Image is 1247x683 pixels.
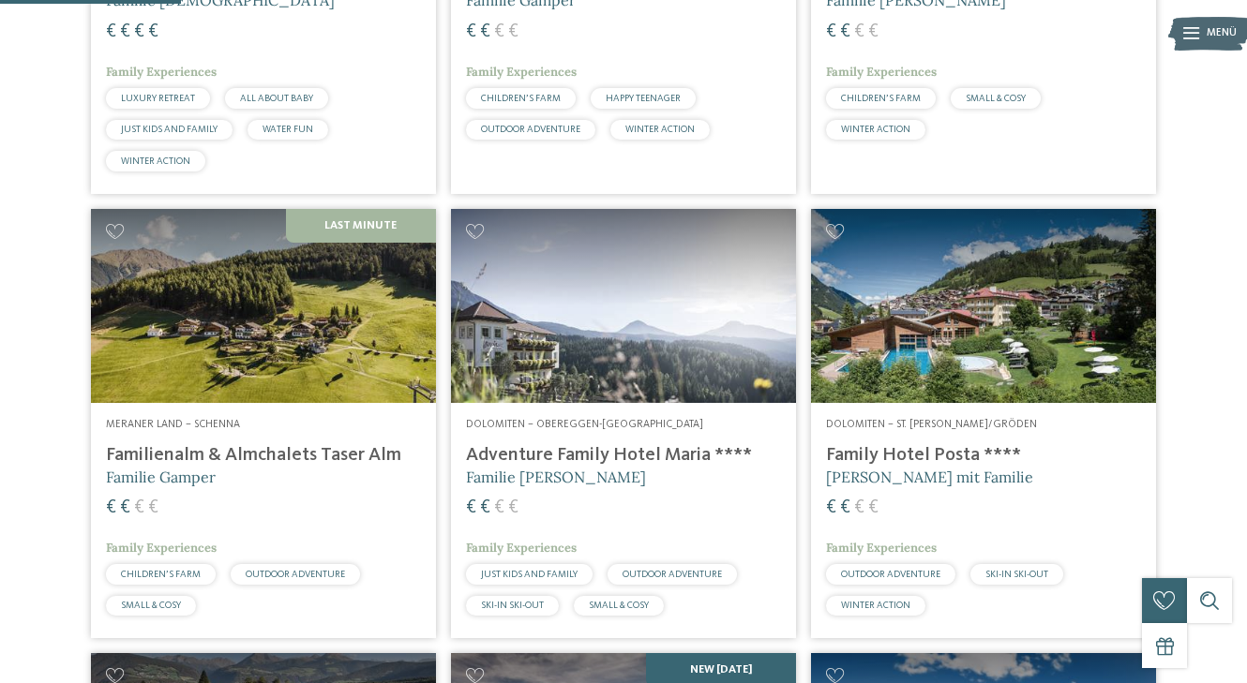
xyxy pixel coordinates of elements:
[589,601,649,610] span: SMALL & COSY
[451,209,796,403] img: Adventure Family Hotel Maria ****
[840,22,850,41] span: €
[826,419,1037,430] span: Dolomiten – St. [PERSON_NAME]/Gröden
[826,498,836,517] span: €
[121,94,195,103] span: LUXURY RETREAT
[134,498,144,517] span: €
[481,94,561,103] span: CHILDREN’S FARM
[811,209,1156,639] a: Familienhotels gesucht? Hier findet ihr die besten! Dolomiten – St. [PERSON_NAME]/Gröden Family H...
[466,498,476,517] span: €
[106,64,217,80] span: Family Experiences
[106,419,240,430] span: Meraner Land – Schenna
[494,498,504,517] span: €
[91,209,436,639] a: Familienhotels gesucht? Hier findet ihr die besten! Last Minute Meraner Land – Schenna Familienal...
[263,125,313,134] span: WATER FUN
[481,601,544,610] span: SKI-IN SKI-OUT
[466,540,577,556] span: Family Experiences
[91,209,436,403] img: Familienhotels gesucht? Hier findet ihr die besten!
[841,601,910,610] span: WINTER ACTION
[106,540,217,556] span: Family Experiences
[120,22,130,41] span: €
[606,94,681,103] span: HAPPY TEENAGER
[246,570,345,579] span: OUTDOOR ADVENTURE
[148,498,158,517] span: €
[826,444,1141,467] h4: Family Hotel Posta ****
[481,125,580,134] span: OUTDOOR ADVENTURE
[480,498,490,517] span: €
[240,94,313,103] span: ALL ABOUT BABY
[480,22,490,41] span: €
[841,570,940,579] span: OUTDOOR ADVENTURE
[106,498,116,517] span: €
[508,498,518,517] span: €
[120,498,130,517] span: €
[121,156,190,166] span: WINTER ACTION
[826,22,836,41] span: €
[508,22,518,41] span: €
[841,125,910,134] span: WINTER ACTION
[868,498,879,517] span: €
[826,540,937,556] span: Family Experiences
[868,22,879,41] span: €
[148,22,158,41] span: €
[854,498,864,517] span: €
[106,444,421,467] h4: Familienalm & Almchalets Taser Alm
[826,468,1033,486] span: [PERSON_NAME] mit Familie
[134,22,144,41] span: €
[106,468,216,486] span: Familie Gamper
[625,125,695,134] span: WINTER ACTION
[811,209,1156,403] img: Familienhotels gesucht? Hier findet ihr die besten!
[854,22,864,41] span: €
[466,444,781,467] h4: Adventure Family Hotel Maria ****
[121,570,201,579] span: CHILDREN’S FARM
[985,570,1048,579] span: SKI-IN SKI-OUT
[494,22,504,41] span: €
[466,64,577,80] span: Family Experiences
[106,22,116,41] span: €
[466,22,476,41] span: €
[481,570,578,579] span: JUST KIDS AND FAMILY
[841,94,921,103] span: CHILDREN’S FARM
[966,94,1026,103] span: SMALL & COSY
[826,64,937,80] span: Family Experiences
[121,601,181,610] span: SMALL & COSY
[121,125,218,134] span: JUST KIDS AND FAMILY
[466,419,703,430] span: Dolomiten – Obereggen-[GEOGRAPHIC_DATA]
[623,570,722,579] span: OUTDOOR ADVENTURE
[466,468,646,486] span: Familie [PERSON_NAME]
[451,209,796,639] a: Familienhotels gesucht? Hier findet ihr die besten! Dolomiten – Obereggen-[GEOGRAPHIC_DATA] Adven...
[840,498,850,517] span: €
